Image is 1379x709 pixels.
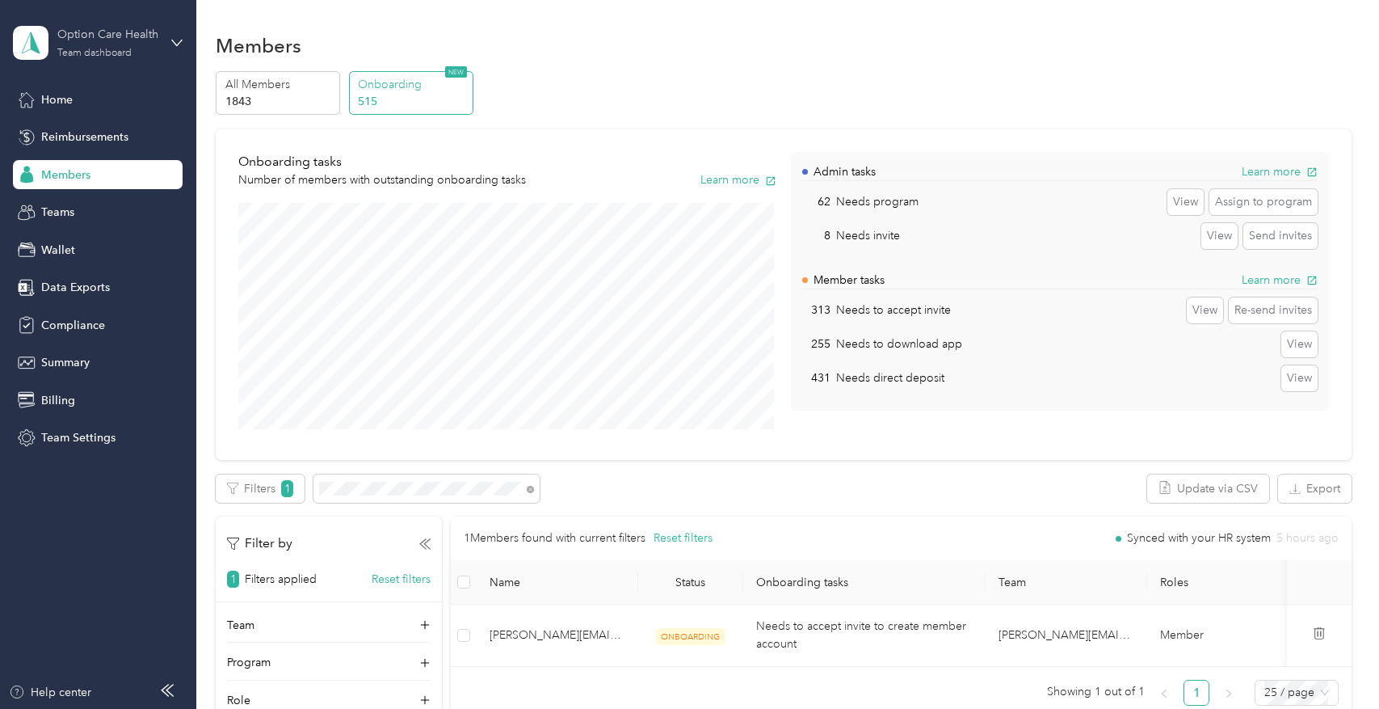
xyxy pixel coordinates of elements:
span: ONBOARDING [655,628,725,645]
span: Compliance [41,317,105,334]
span: NEW [445,66,467,78]
p: Member tasks [814,272,885,289]
p: 431 [802,369,830,386]
span: Wallet [41,242,75,259]
button: right [1216,680,1242,706]
p: Program [227,654,271,671]
span: Summary [41,354,90,371]
th: Roles [1147,560,1309,605]
button: View [1201,223,1238,249]
div: Team dashboard [57,49,132,58]
span: Team Settings [41,429,116,446]
th: Onboarding tasks [743,560,986,605]
button: Help center [9,684,91,701]
li: Next Page [1216,680,1242,706]
button: View [1187,298,1223,323]
p: Admin tasks [814,163,876,180]
span: 5 hours ago [1276,533,1339,544]
button: View [1167,189,1204,215]
span: Synced with your HR system [1127,533,1271,544]
span: right [1224,689,1234,698]
p: Number of members with outstanding onboarding tasks [238,171,526,188]
p: 8 [802,227,830,244]
button: Learn more [1242,163,1318,180]
span: Needs to accept invite to create member account [756,619,966,651]
p: 255 [802,336,830,352]
p: 62 [802,193,830,210]
button: left [1151,680,1177,706]
p: 515 [358,93,468,110]
div: Page Size [1255,680,1339,706]
p: 313 [802,302,830,319]
button: Filters1 [216,475,305,503]
td: stephanie.sato@optioncare.com [477,605,638,667]
li: 1 [1184,680,1209,706]
button: Send invites [1243,223,1318,249]
td: ONBOARDING [638,605,743,667]
span: 1 [227,571,239,588]
button: Update via CSV [1147,475,1269,503]
th: Team [986,560,1147,605]
span: 25 / page [1264,681,1329,705]
button: Reset filters [372,571,431,588]
p: Onboarding tasks [238,152,526,172]
span: Data Exports [41,279,110,296]
span: left [1159,689,1169,698]
span: Teams [41,204,74,221]
p: All Members [225,76,335,93]
button: Learn more [700,171,776,188]
div: Option Care Health [57,26,158,43]
span: Billing [41,392,75,409]
iframe: Everlance-gr Chat Button Frame [1289,618,1379,709]
p: Role [227,692,250,709]
span: Name [490,576,625,589]
p: 1 Members found with current filters [464,530,645,547]
button: Export [1278,475,1352,503]
span: Showing 1 out of 1 [1047,680,1145,704]
button: Assign to program [1209,189,1318,215]
p: Filters applied [245,571,317,588]
p: Needs direct deposit [836,369,944,386]
p: 1843 [225,93,335,110]
a: 1 [1184,681,1209,705]
h1: Members [216,37,301,54]
button: Re-send invites [1229,298,1318,323]
td: kelly.gaudioso@optioncare.com [986,605,1147,667]
p: Needs to download app [836,336,962,352]
span: Home [41,91,73,108]
span: Members [41,167,90,184]
button: Reset filters [654,530,713,547]
button: View [1281,365,1318,391]
span: Reimbursements [41,129,128,146]
button: Learn more [1242,272,1318,289]
p: Needs to accept invite [836,302,951,319]
p: Team [227,617,254,634]
th: Status [638,560,743,605]
p: Needs invite [836,227,900,244]
p: Onboarding [358,76,468,93]
span: [PERSON_NAME][EMAIL_ADDRESS][DOMAIN_NAME] [490,627,625,644]
th: Name [477,560,638,605]
td: Member [1147,605,1309,667]
p: Filter by [227,534,292,554]
li: Previous Page [1151,680,1177,706]
p: Needs program [836,193,919,210]
span: 1 [281,480,293,497]
button: View [1281,331,1318,357]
